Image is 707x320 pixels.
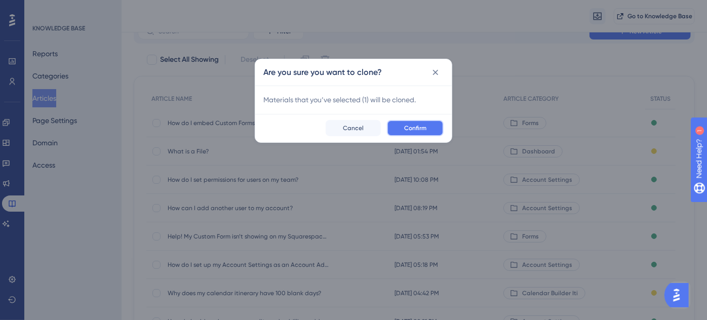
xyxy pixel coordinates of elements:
h2: Are you sure you want to clone? [263,66,382,78]
span: Cancel [343,124,364,132]
div: 1 [70,5,73,13]
span: Confirm [404,124,426,132]
span: Materials that you’ve selected ( 1 ) will be cloned. [263,94,444,106]
span: Need Help? [24,3,63,15]
iframe: UserGuiding AI Assistant Launcher [664,280,695,310]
